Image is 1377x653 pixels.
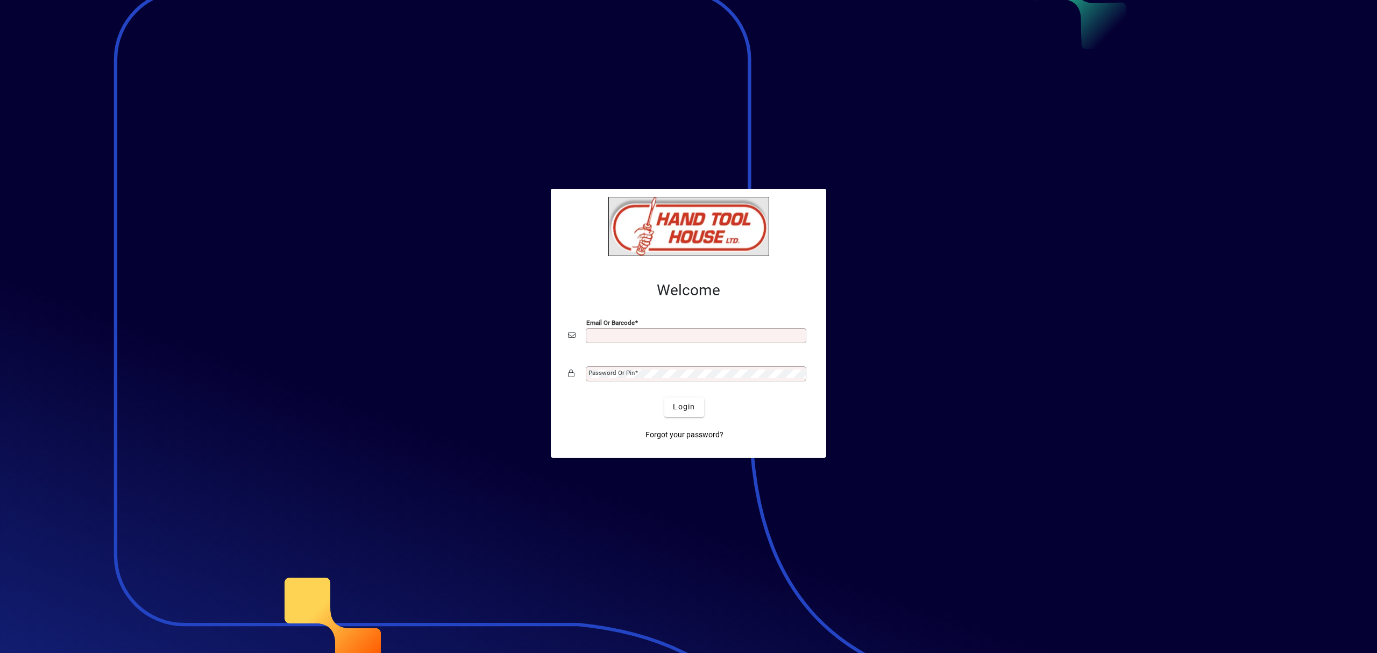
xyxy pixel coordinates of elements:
button: Login [664,398,704,417]
span: Forgot your password? [645,429,723,441]
h2: Welcome [568,281,809,300]
mat-label: Email or Barcode [586,318,635,326]
mat-label: Password or Pin [588,369,635,377]
span: Login [673,401,695,413]
a: Forgot your password? [641,425,728,445]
